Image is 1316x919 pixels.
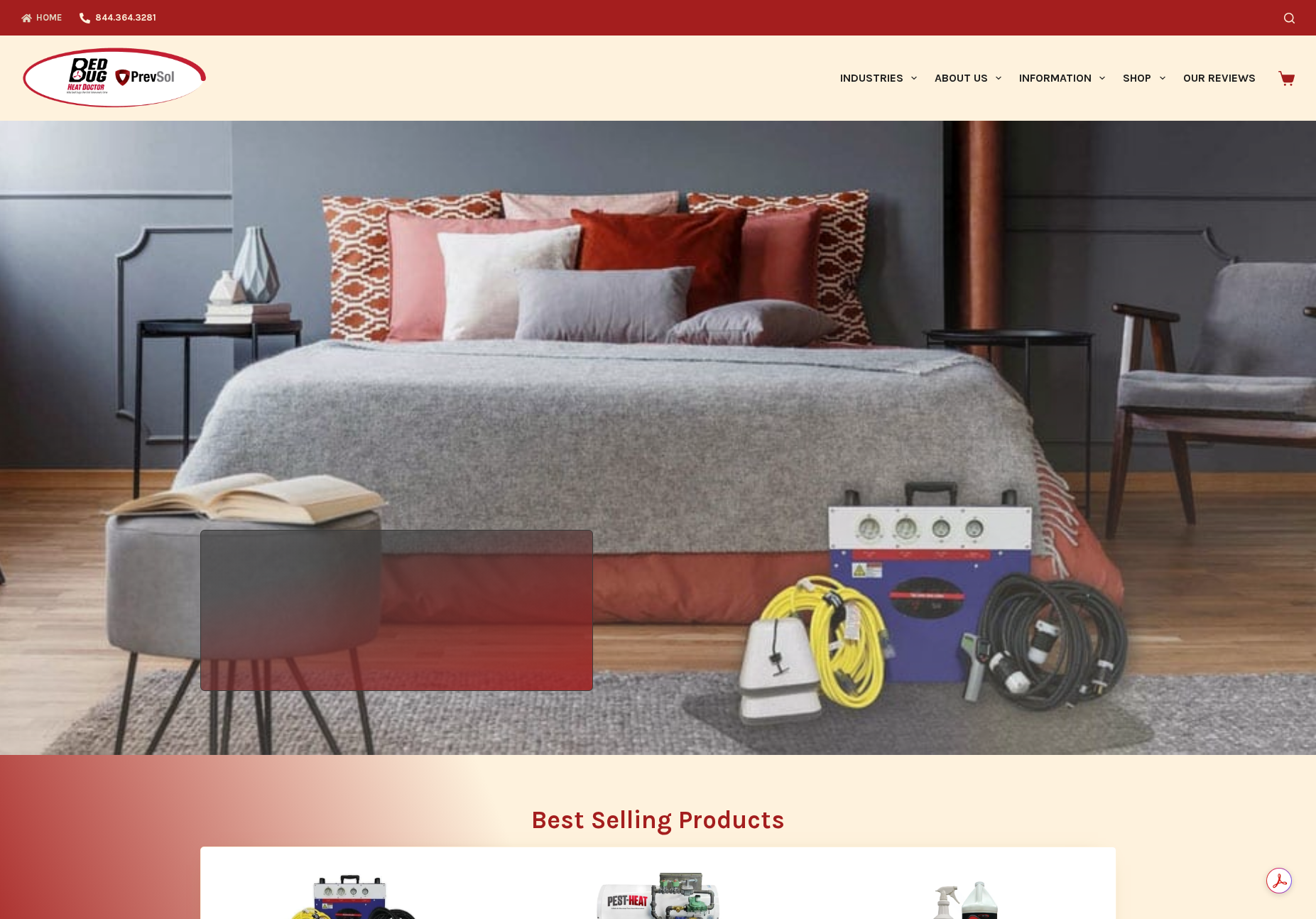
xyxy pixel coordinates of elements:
[1114,36,1174,121] a: Shop
[925,36,1010,121] a: About Us
[1284,13,1295,23] button: Search
[831,36,925,121] a: Industries
[1174,36,1264,121] a: Our Reviews
[831,36,1264,121] nav: Primary
[1011,36,1114,121] a: Information
[200,807,1116,832] h2: Best Selling Products
[21,47,207,110] img: Prevsol/Bed Bug Heat Doctor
